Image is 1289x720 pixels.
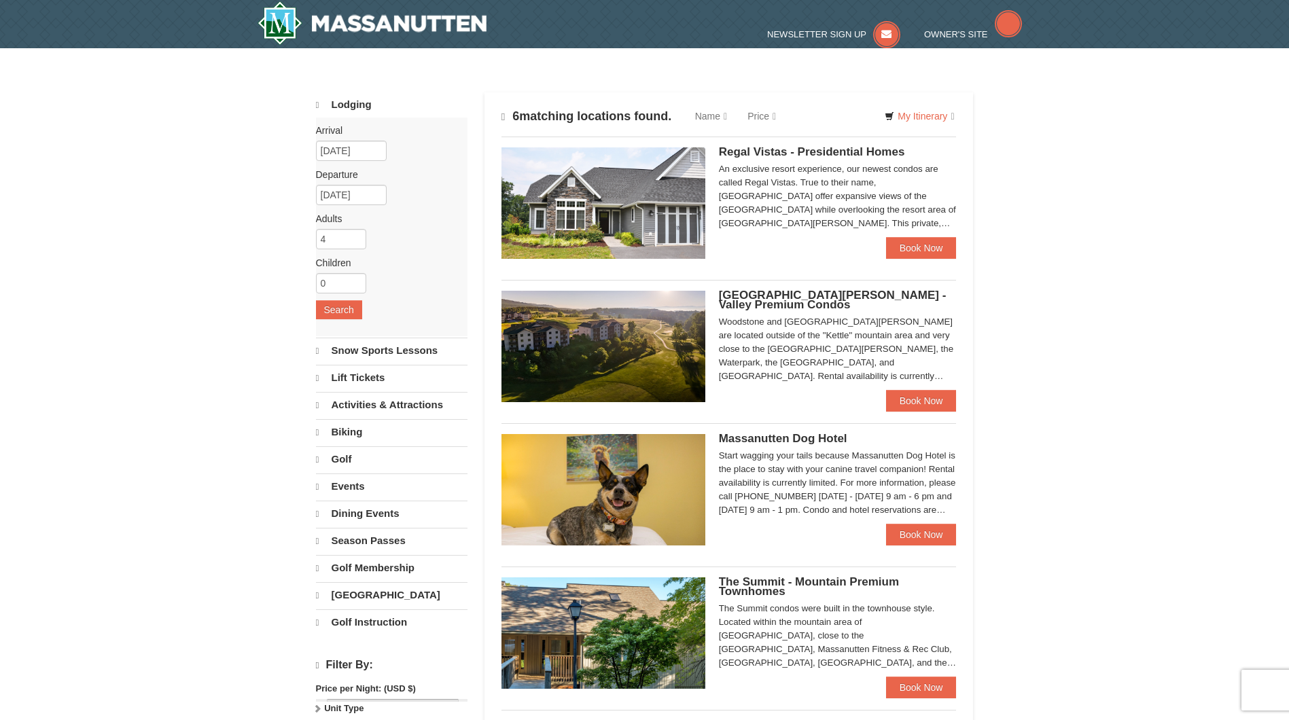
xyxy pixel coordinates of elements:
a: [GEOGRAPHIC_DATA] [316,582,467,608]
a: Season Passes [316,528,467,554]
img: 19219034-1-0eee7e00.jpg [501,577,705,689]
a: Golf [316,446,467,472]
a: Lift Tickets [316,365,467,391]
img: 19218991-1-902409a9.jpg [501,147,705,259]
img: Massanutten Resort Logo [258,1,487,45]
a: Golf Membership [316,555,467,581]
a: Newsletter Sign Up [767,29,900,39]
span: The Summit - Mountain Premium Townhomes [719,575,899,598]
a: Biking [316,419,467,445]
a: Price [737,103,786,130]
a: Events [316,473,467,499]
h4: Filter By: [316,659,467,672]
span: Owner's Site [924,29,988,39]
span: Massanutten Dog Hotel [719,432,847,445]
img: 27428181-5-81c892a3.jpg [501,434,705,545]
a: My Itinerary [876,106,963,126]
span: 6 [512,109,519,123]
strong: Unit Type [324,703,364,713]
div: Woodstone and [GEOGRAPHIC_DATA][PERSON_NAME] are located outside of the "Kettle" mountain area an... [719,315,957,383]
span: Regal Vistas - Presidential Homes [719,145,905,158]
span: Newsletter Sign Up [767,29,866,39]
label: Departure [316,168,457,181]
a: Golf Instruction [316,609,467,635]
strong: Price per Night: (USD $) [316,683,416,694]
label: Arrival [316,124,457,137]
a: Massanutten Resort [258,1,487,45]
a: Book Now [886,677,957,698]
div: Start wagging your tails because Massanutten Dog Hotel is the place to stay with your canine trav... [719,449,957,517]
a: Book Now [886,237,957,259]
label: Children [316,256,457,270]
a: Name [685,103,737,130]
a: Snow Sports Lessons [316,338,467,363]
img: 19219041-4-ec11c166.jpg [501,291,705,402]
span: [GEOGRAPHIC_DATA][PERSON_NAME] - Valley Premium Condos [719,289,947,311]
h4: matching locations found. [501,109,672,124]
div: An exclusive resort experience, our newest condos are called Regal Vistas. True to their name, [G... [719,162,957,230]
a: Book Now [886,390,957,412]
a: Book Now [886,524,957,545]
a: Activities & Attractions [316,392,467,418]
a: Dining Events [316,501,467,526]
div: The Summit condos were built in the townhouse style. Located within the mountain area of [GEOGRAP... [719,602,957,670]
a: Owner's Site [924,29,1022,39]
label: Adults [316,212,457,226]
button: Search [316,300,362,319]
a: Lodging [316,92,467,118]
